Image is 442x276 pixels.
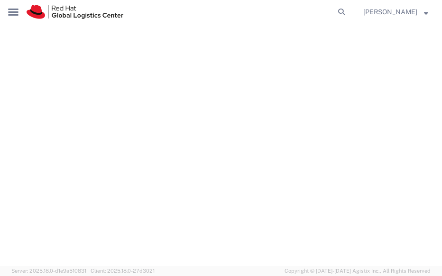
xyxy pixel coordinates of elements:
span: Server: 2025.18.0-d1e9a510831 [11,268,86,274]
img: logo [27,5,123,19]
button: [PERSON_NAME] [363,6,429,18]
span: Pallav Sen Gupta [363,7,417,17]
span: Client: 2025.18.0-27d3021 [91,268,155,274]
span: Copyright © [DATE]-[DATE] Agistix Inc., All Rights Reserved [285,267,431,275]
